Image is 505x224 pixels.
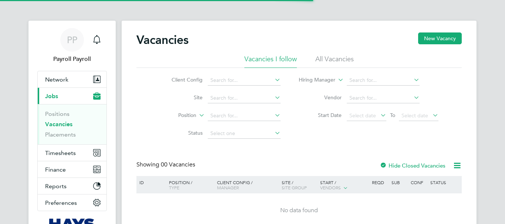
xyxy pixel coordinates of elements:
button: Reports [38,178,106,194]
label: Client Config [160,76,203,83]
label: Hiring Manager [293,76,335,84]
label: Site [160,94,203,101]
input: Search for... [208,93,281,103]
a: Positions [45,110,70,117]
span: 00 Vacancies [161,161,195,168]
label: Hide Closed Vacancies [380,162,445,169]
span: Network [45,76,68,83]
span: Select date [349,112,376,119]
div: Sub [390,176,409,189]
button: Finance [38,161,106,178]
button: Preferences [38,194,106,211]
div: ID [138,176,163,189]
span: Manager [217,185,239,190]
li: All Vacancies [315,55,354,68]
span: Finance [45,166,66,173]
input: Search for... [347,75,420,86]
span: PP [67,35,77,45]
button: Network [38,71,106,87]
div: Start / [318,176,370,194]
span: Type [169,185,179,190]
span: Preferences [45,199,77,206]
button: Timesheets [38,145,106,161]
div: Client Config / [215,176,280,194]
div: No data found [138,207,461,214]
div: Position / [163,176,215,194]
h2: Vacancies [136,32,189,47]
span: Jobs [45,93,58,100]
input: Select one [208,128,281,139]
div: Conf [409,176,428,189]
span: Site Group [282,185,307,190]
div: Status [428,176,461,189]
span: Select date [401,112,428,119]
button: New Vacancy [418,32,462,44]
span: Reports [45,183,67,190]
div: Reqd [370,176,389,189]
input: Search for... [208,111,281,121]
label: Status [160,130,203,136]
span: To [388,110,397,120]
a: Vacancies [45,121,72,128]
button: Jobs [38,88,106,104]
label: Position [154,112,196,119]
span: Payroll Payroll [37,55,107,63]
span: Timesheets [45,149,76,156]
div: Site / [280,176,319,194]
a: PPPayroll Payroll [37,28,107,63]
div: Showing [136,161,197,169]
li: Vacancies I follow [244,55,297,68]
div: Jobs [38,104,106,144]
label: Start Date [299,112,342,118]
span: Vendors [320,185,341,190]
input: Search for... [347,93,420,103]
input: Search for... [208,75,281,86]
label: Vendor [299,94,342,101]
a: Placements [45,131,76,138]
